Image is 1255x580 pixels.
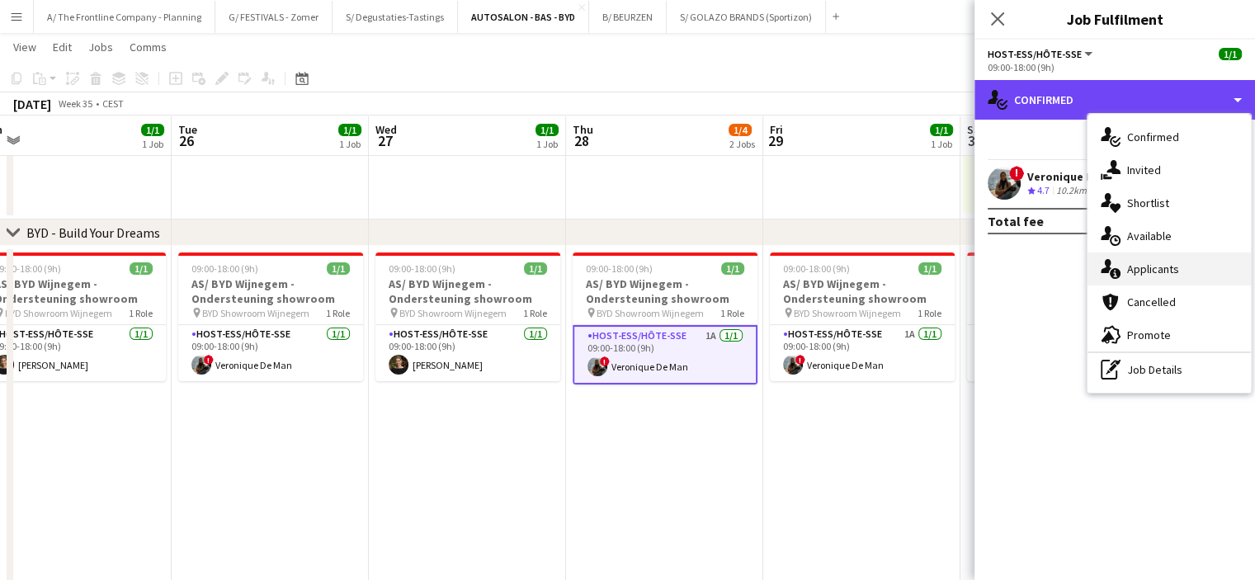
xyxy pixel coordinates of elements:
[535,124,559,136] span: 1/1
[1009,166,1024,181] span: !
[931,138,952,150] div: 1 Job
[589,1,667,33] button: B/ BEURZEN
[46,36,78,58] a: Edit
[178,252,363,381] app-job-card: 09:00-18:00 (9h)1/1AS/ BYD Wijnegem - Ondersteuning showroom BYD Showroom Wijnegem1 RoleHost-ess/...
[783,262,850,275] span: 09:00-18:00 (9h)
[178,122,197,137] span: Tue
[721,262,744,275] span: 1/1
[523,307,547,319] span: 1 Role
[573,122,593,137] span: Thu
[375,325,560,381] app-card-role: Host-ess/Hôte-sse1/109:00-18:00 (9h)[PERSON_NAME]
[458,1,589,33] button: AUTOSALON - BAS - BYD
[729,124,752,136] span: 1/4
[988,61,1242,73] div: 09:00-18:00 (9h)
[1027,169,1125,184] div: Veronique De Man
[930,124,953,136] span: 1/1
[770,276,955,306] h3: AS/ BYD Wijnegem - Ondersteuning showroom
[767,131,783,150] span: 29
[88,40,113,54] span: Jobs
[720,307,744,319] span: 1 Role
[373,131,397,150] span: 27
[1088,285,1251,318] div: Cancelled
[573,276,757,306] h3: AS/ BYD Wijnegem - Ondersteuning showroom
[215,1,333,33] button: G/ FESTIVALS - Zomer
[333,1,458,33] button: S/ Degustaties-Tastings
[389,262,455,275] span: 09:00-18:00 (9h)
[1088,318,1251,351] div: Promote
[570,131,593,150] span: 28
[123,36,173,58] a: Comms
[399,307,507,319] span: BYD Showroom Wijnegem
[967,325,1152,381] app-card-role: Host-ess/Hôte-sse1/110:00-17:00 (7h)[PERSON_NAME]
[667,1,826,33] button: S/ GOLAZO BRANDS (Sportizon)
[82,36,120,58] a: Jobs
[204,355,214,365] span: !
[13,96,51,112] div: [DATE]
[130,40,167,54] span: Comms
[600,356,610,366] span: !
[1088,252,1251,285] div: Applicants
[918,262,941,275] span: 1/1
[974,80,1255,120] div: Confirmed
[967,276,1152,306] h3: AS/ BYD Wijnegem - Ondersteuning showroom
[375,252,560,381] app-job-card: 09:00-18:00 (9h)1/1AS/ BYD Wijnegem - Ondersteuning showroom BYD Showroom Wijnegem1 RoleHost-ess/...
[988,48,1095,60] button: Host-ess/Hôte-sse
[536,138,558,150] div: 1 Job
[338,124,361,136] span: 1/1
[1088,219,1251,252] div: Available
[13,40,36,54] span: View
[375,122,397,137] span: Wed
[965,131,985,150] span: 30
[1088,186,1251,219] div: Shortlist
[795,355,805,365] span: !
[5,307,112,319] span: BYD Showroom Wijnegem
[54,97,96,110] span: Week 35
[7,36,43,58] a: View
[729,138,755,150] div: 2 Jobs
[586,262,653,275] span: 09:00-18:00 (9h)
[176,131,197,150] span: 26
[770,325,955,381] app-card-role: Host-ess/Hôte-sse1A1/109:00-18:00 (9h)!Veronique De Man
[1088,120,1251,153] div: Confirmed
[1088,153,1251,186] div: Invited
[573,252,757,384] app-job-card: 09:00-18:00 (9h)1/1AS/ BYD Wijnegem - Ondersteuning showroom BYD Showroom Wijnegem1 RoleHost-ess/...
[1219,48,1242,60] span: 1/1
[130,262,153,275] span: 1/1
[53,40,72,54] span: Edit
[178,325,363,381] app-card-role: Host-ess/Hôte-sse1/109:00-18:00 (9h)!Veronique De Man
[141,124,164,136] span: 1/1
[142,138,163,150] div: 1 Job
[327,262,350,275] span: 1/1
[794,307,901,319] span: BYD Showroom Wijnegem
[597,307,704,319] span: BYD Showroom Wijnegem
[102,97,124,110] div: CEST
[129,307,153,319] span: 1 Role
[974,8,1255,30] h3: Job Fulfilment
[770,122,783,137] span: Fri
[339,138,361,150] div: 1 Job
[1088,353,1251,386] div: Job Details
[988,213,1044,229] div: Total fee
[770,252,955,381] app-job-card: 09:00-18:00 (9h)1/1AS/ BYD Wijnegem - Ondersteuning showroom BYD Showroom Wijnegem1 RoleHost-ess/...
[573,325,757,384] app-card-role: Host-ess/Hôte-sse1A1/109:00-18:00 (9h)!Veronique De Man
[202,307,309,319] span: BYD Showroom Wijnegem
[26,224,160,241] div: BYD - Build Your Dreams
[1053,184,1090,198] div: 10.2km
[1037,184,1050,196] span: 4.7
[191,262,258,275] span: 09:00-18:00 (9h)
[967,252,1152,381] app-job-card: 10:00-17:00 (7h)1/1AS/ BYD Wijnegem - Ondersteuning showroom BYD Showroom Wijnegem1 RoleHost-ess/...
[918,307,941,319] span: 1 Role
[524,262,547,275] span: 1/1
[967,122,985,137] span: Sat
[326,307,350,319] span: 1 Role
[988,48,1082,60] span: Host-ess/Hôte-sse
[34,1,215,33] button: A/ The Frontline Company - Planning
[178,276,363,306] h3: AS/ BYD Wijnegem - Ondersteuning showroom
[375,276,560,306] h3: AS/ BYD Wijnegem - Ondersteuning showroom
